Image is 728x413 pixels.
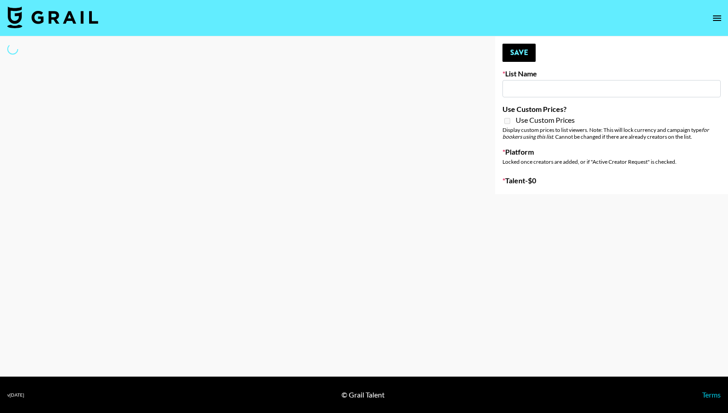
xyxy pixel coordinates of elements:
[502,176,721,185] label: Talent - $ 0
[502,126,709,140] em: for bookers using this list
[516,116,575,125] span: Use Custom Prices
[708,9,726,27] button: open drawer
[502,147,721,156] label: Platform
[502,158,721,165] div: Locked once creators are added, or if "Active Creator Request" is checked.
[502,105,721,114] label: Use Custom Prices?
[502,126,721,140] div: Display custom prices to list viewers. Note: This will lock currency and campaign type . Cannot b...
[7,392,24,398] div: v [DATE]
[502,44,536,62] button: Save
[341,390,385,399] div: © Grail Talent
[702,390,721,399] a: Terms
[502,69,721,78] label: List Name
[7,6,98,28] img: Grail Talent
